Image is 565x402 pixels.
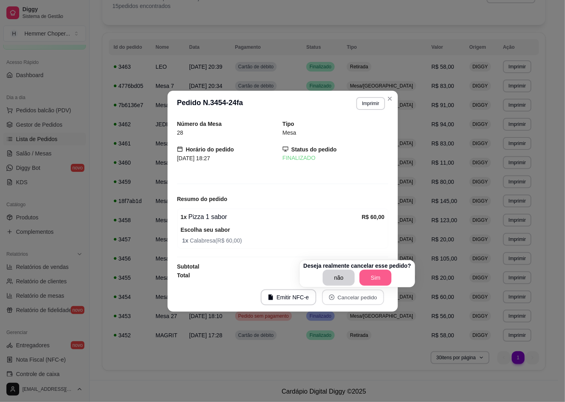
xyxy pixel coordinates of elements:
[283,121,294,127] strong: Tipo
[329,295,334,300] span: close-circle
[181,214,187,220] strong: 1 x
[181,227,230,233] strong: Escolha seu sabor
[177,129,184,136] span: 28
[362,214,385,220] strong: R$ 60,00
[177,272,190,279] strong: Total
[383,92,396,105] button: Close
[177,155,210,161] span: [DATE] 18:27
[186,146,234,153] strong: Horário do pedido
[303,262,411,270] p: Deseja realmente cancelar esse pedido?
[177,97,243,110] h3: Pedido N. 3454-24fa
[177,146,183,152] span: calendar
[323,270,355,286] button: não
[291,146,337,153] strong: Status do pedido
[283,146,288,152] span: desktop
[182,236,385,245] span: Calabresa ( R$ 60,00 )
[322,289,384,305] button: close-circleCancelar pedido
[283,129,296,136] span: Mesa
[283,154,388,162] div: FINALIZADO
[182,237,190,244] strong: 1 x
[359,270,391,286] button: Sim
[261,289,316,305] button: fileEmitir NFC-e
[268,295,274,300] span: file
[181,212,362,222] div: Pizza 1 sabor
[356,97,385,110] button: Imprimir
[177,196,228,202] strong: Resumo do pedido
[177,263,200,270] strong: Subtotal
[177,121,222,127] strong: Número da Mesa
